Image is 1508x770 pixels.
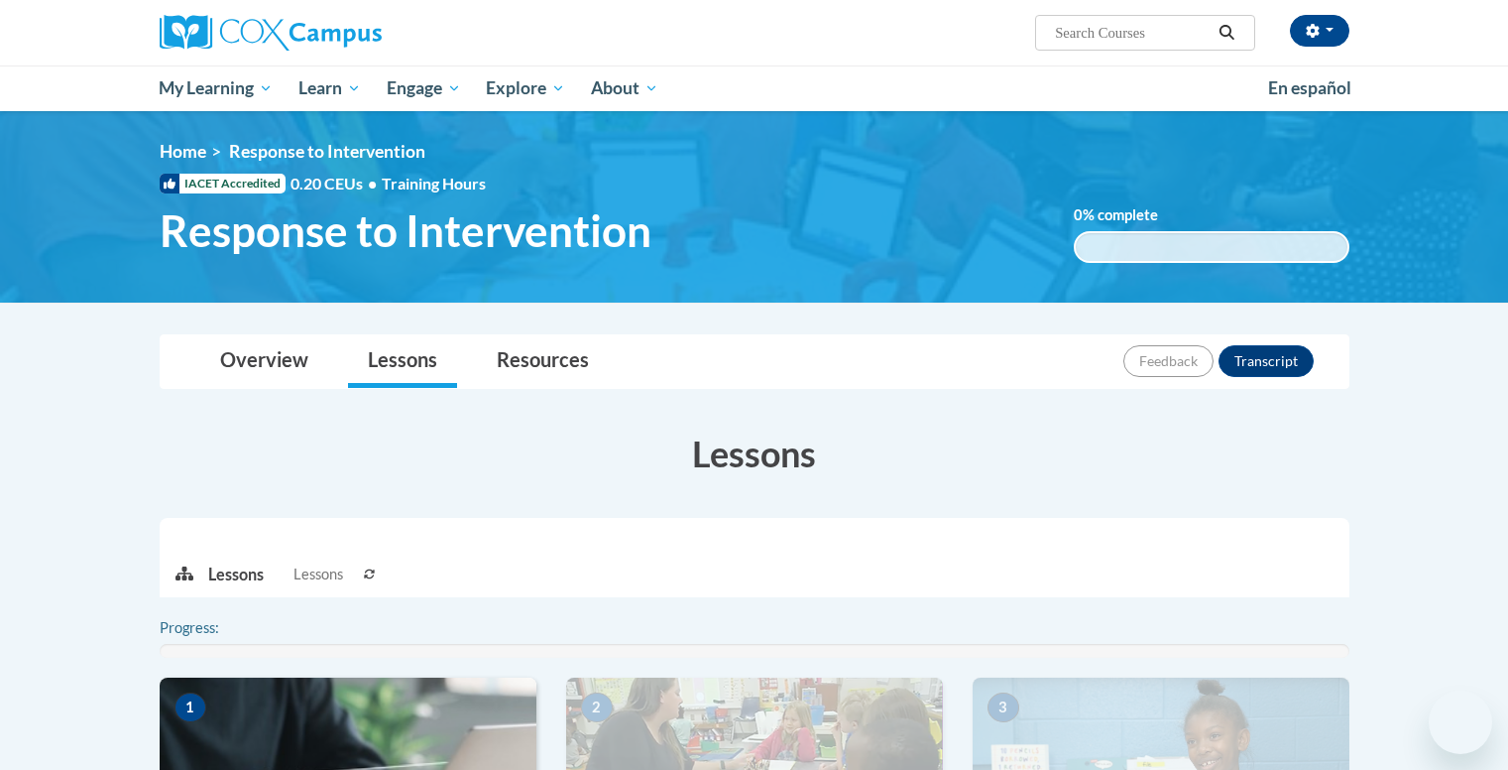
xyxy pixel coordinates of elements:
span: 1 [174,693,206,722]
a: En español [1255,67,1364,109]
a: My Learning [147,65,287,111]
a: Lessons [348,335,457,388]
input: Search Courses [1053,21,1212,45]
button: Transcript [1218,345,1314,377]
h3: Lessons [160,429,1349,478]
a: Overview [200,335,328,388]
span: • [368,174,377,192]
span: Response to Intervention [160,204,651,257]
a: Home [160,141,206,162]
a: Engage [374,65,474,111]
a: About [578,65,671,111]
button: Feedback [1123,345,1214,377]
p: Lessons [208,564,264,585]
a: Learn [286,65,374,111]
span: Training Hours [382,174,486,192]
span: My Learning [159,76,273,100]
button: Search [1212,21,1241,45]
span: 0.20 CEUs [290,173,382,194]
span: Learn [298,76,361,100]
label: Progress: [160,617,274,639]
span: 2 [581,693,613,722]
a: Explore [473,65,578,111]
span: En español [1268,77,1351,98]
div: Main menu [130,65,1379,111]
span: Lessons [293,564,343,585]
a: Resources [477,335,609,388]
span: About [591,76,658,100]
span: 0 [1074,206,1083,223]
span: Engage [387,76,461,100]
span: Response to Intervention [229,141,425,162]
img: Cox Campus [160,15,382,51]
span: Explore [486,76,565,100]
button: Account Settings [1290,15,1349,47]
iframe: Button to launch messaging window [1429,691,1492,754]
span: IACET Accredited [160,174,286,193]
a: Cox Campus [160,15,536,51]
span: 3 [987,693,1019,722]
label: % complete [1074,204,1188,226]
